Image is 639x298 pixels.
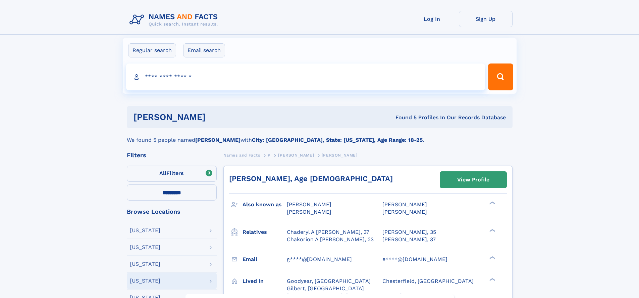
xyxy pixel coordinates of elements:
div: Filters [127,152,217,158]
a: Chakorion A [PERSON_NAME], 23 [287,236,374,243]
a: P [268,151,271,159]
a: Sign Up [459,11,513,27]
a: [PERSON_NAME] [278,151,314,159]
a: [PERSON_NAME], 35 [382,228,436,236]
h3: Email [243,254,287,265]
button: Search Button [488,63,513,90]
div: [US_STATE] [130,261,160,267]
span: [PERSON_NAME] [278,153,314,158]
label: Regular search [128,43,176,57]
h3: Relatives [243,226,287,238]
label: Filters [127,166,217,182]
h1: [PERSON_NAME] [134,113,301,121]
b: [PERSON_NAME] [195,137,241,143]
img: Logo Names and Facts [127,11,223,29]
div: Found 5 Profiles In Our Records Database [301,114,506,121]
span: [PERSON_NAME] [287,201,331,208]
div: View Profile [457,172,489,187]
h3: Also known as [243,199,287,210]
a: Names and Facts [223,151,260,159]
span: [PERSON_NAME] [382,201,427,208]
div: We found 5 people named with . [127,128,513,144]
span: [PERSON_NAME] [287,209,331,215]
div: ❯ [488,277,496,282]
a: View Profile [440,172,507,188]
div: ❯ [488,201,496,205]
div: [US_STATE] [130,245,160,250]
span: Gilbert, [GEOGRAPHIC_DATA] [287,285,364,292]
a: [PERSON_NAME], Age [DEMOGRAPHIC_DATA] [229,174,393,183]
span: All [159,170,166,176]
div: Browse Locations [127,209,217,215]
span: [PERSON_NAME] [382,209,427,215]
a: Chaderyl A [PERSON_NAME], 37 [287,228,369,236]
a: [PERSON_NAME], 37 [382,236,436,243]
h3: Lived in [243,275,287,287]
label: Email search [183,43,225,57]
div: ❯ [488,228,496,232]
div: [US_STATE] [130,228,160,233]
a: Log In [405,11,459,27]
span: P [268,153,271,158]
span: Goodyear, [GEOGRAPHIC_DATA] [287,278,371,284]
div: ❯ [488,255,496,260]
input: search input [126,63,485,90]
div: [US_STATE] [130,278,160,284]
b: City: [GEOGRAPHIC_DATA], State: [US_STATE], Age Range: 18-25 [252,137,423,143]
span: Chesterfield, [GEOGRAPHIC_DATA] [382,278,474,284]
span: [PERSON_NAME] [322,153,358,158]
